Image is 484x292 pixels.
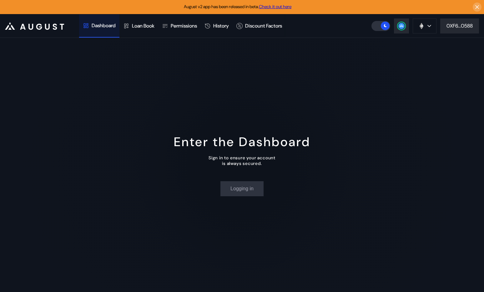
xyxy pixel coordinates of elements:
[92,22,116,29] div: Dashboard
[119,14,158,38] a: Loan Book
[418,23,425,29] img: chain logo
[233,14,286,38] a: Discount Factors
[259,4,291,9] a: Check it out here
[245,23,282,29] div: Discount Factors
[201,14,233,38] a: History
[213,23,229,29] div: History
[79,14,119,38] a: Dashboard
[158,14,201,38] a: Permissions
[171,23,197,29] div: Permissions
[413,18,436,33] button: chain logo
[220,181,264,196] button: Logging in
[209,155,275,166] div: Sign in to ensure your account is always secured.
[446,23,473,29] div: 0XF6...0588
[132,23,154,29] div: Loan Book
[174,134,310,150] div: Enter the Dashboard
[184,4,291,9] span: August v2 app has been released in beta.
[440,18,479,33] button: 0XF6...0588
